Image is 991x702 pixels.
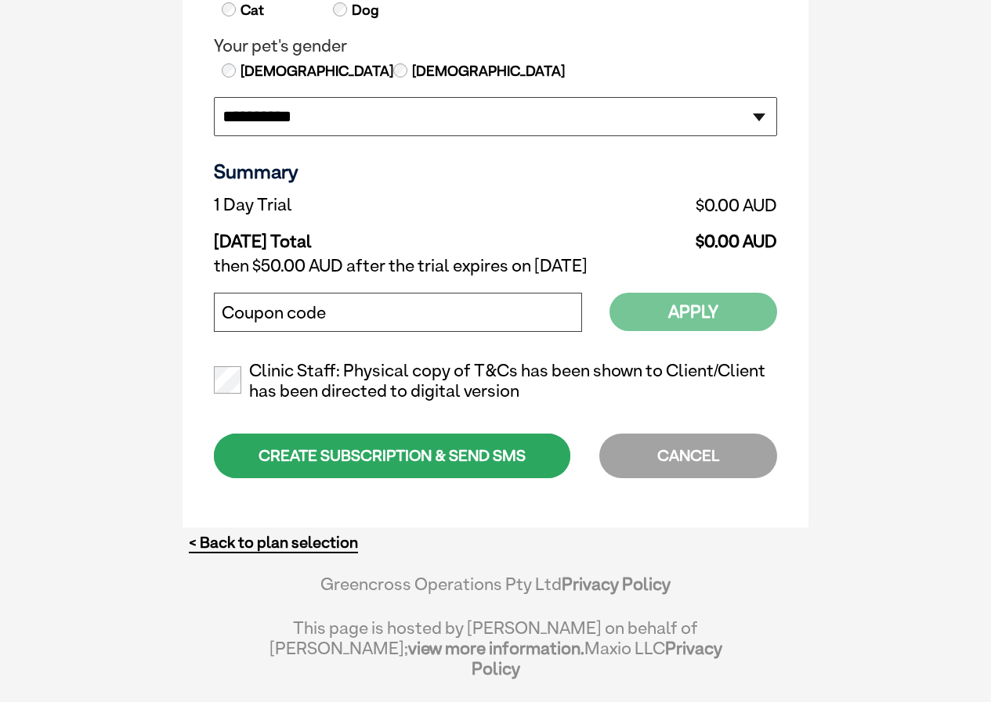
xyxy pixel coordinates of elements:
[269,574,722,610] div: Greencross Operations Pty Ltd
[520,219,777,252] td: $0.00 AUD
[214,434,570,478] div: CREATE SUBSCRIPTION & SEND SMS
[214,366,241,394] input: Clinic Staff: Physical copy of T&Cs has been shown to Client/Client has been directed to digital ...
[609,293,777,331] button: Apply
[269,610,722,679] div: This page is hosted by [PERSON_NAME] on behalf of [PERSON_NAME]; Maxio LLC
[222,303,326,323] label: Coupon code
[599,434,777,478] div: CANCEL
[562,574,671,594] a: Privacy Policy
[214,361,777,401] label: Clinic Staff: Physical copy of T&Cs has been shown to Client/Client has been directed to digital ...
[520,191,777,219] td: $0.00 AUD
[408,638,584,658] a: view more information.
[214,36,777,56] legend: Your pet's gender
[214,191,520,219] td: 1 Day Trial
[214,252,777,280] td: then $50.00 AUD after the trial expires on [DATE]
[472,638,722,679] a: Privacy Policy
[214,160,777,183] h3: Summary
[214,219,520,252] td: [DATE] Total
[189,533,358,553] a: < Back to plan selection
